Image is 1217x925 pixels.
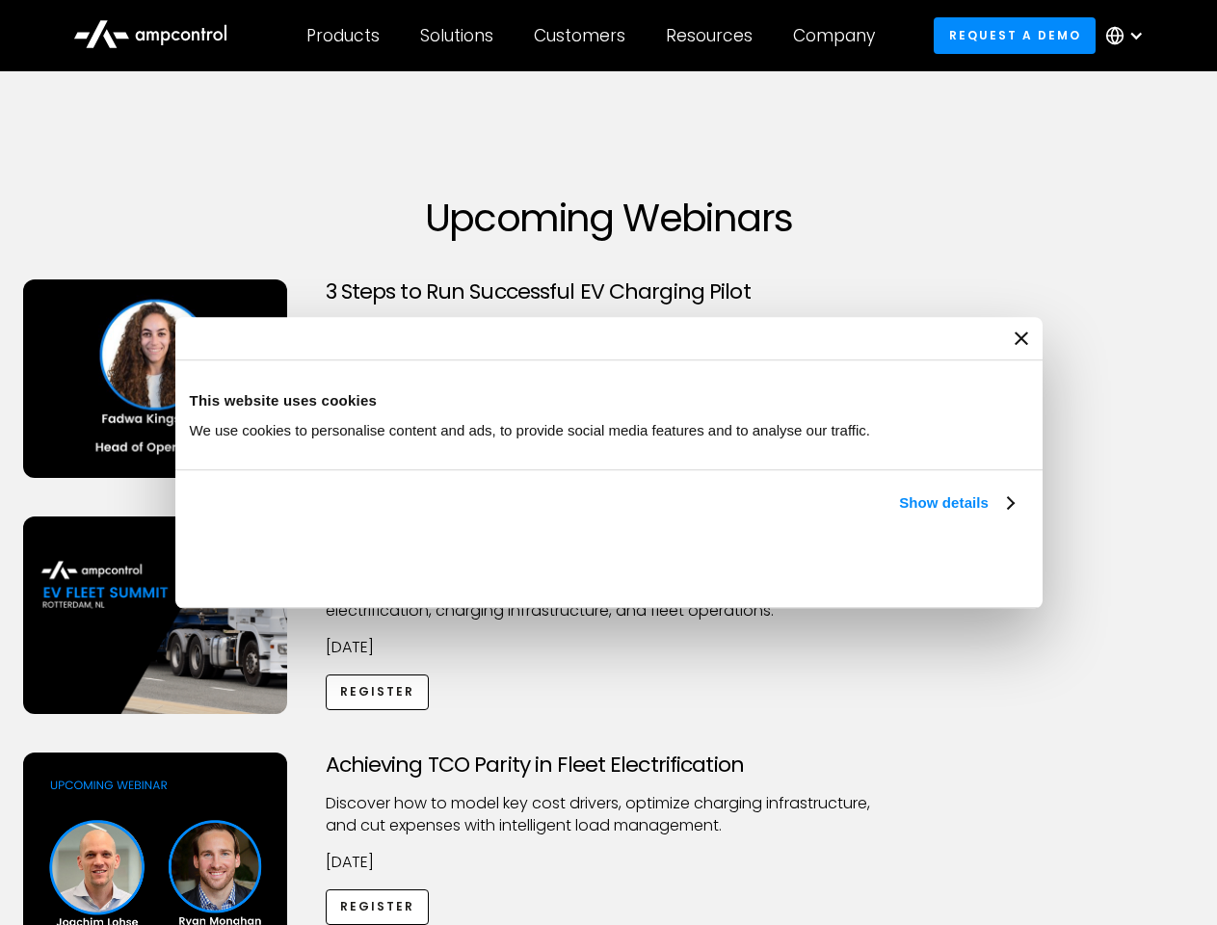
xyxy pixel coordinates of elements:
[306,25,380,46] div: Products
[190,389,1028,412] div: This website uses cookies
[534,25,625,46] div: Customers
[326,637,892,658] p: [DATE]
[326,753,892,778] h3: Achieving TCO Parity in Fleet Electrification
[326,889,430,925] a: Register
[326,793,892,836] p: Discover how to model key cost drivers, optimize charging infrastructure, and cut expenses with i...
[420,25,493,46] div: Solutions
[326,279,892,304] h3: 3 Steps to Run Successful EV Charging Pilot
[23,195,1195,241] h1: Upcoming Webinars
[793,25,875,46] div: Company
[666,25,753,46] div: Resources
[744,537,1020,593] button: Okay
[934,17,1096,53] a: Request a demo
[1015,331,1028,345] button: Close banner
[190,422,871,438] span: We use cookies to personalise content and ads, to provide social media features and to analyse ou...
[899,491,1013,515] a: Show details
[326,852,892,873] p: [DATE]
[326,674,430,710] a: Register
